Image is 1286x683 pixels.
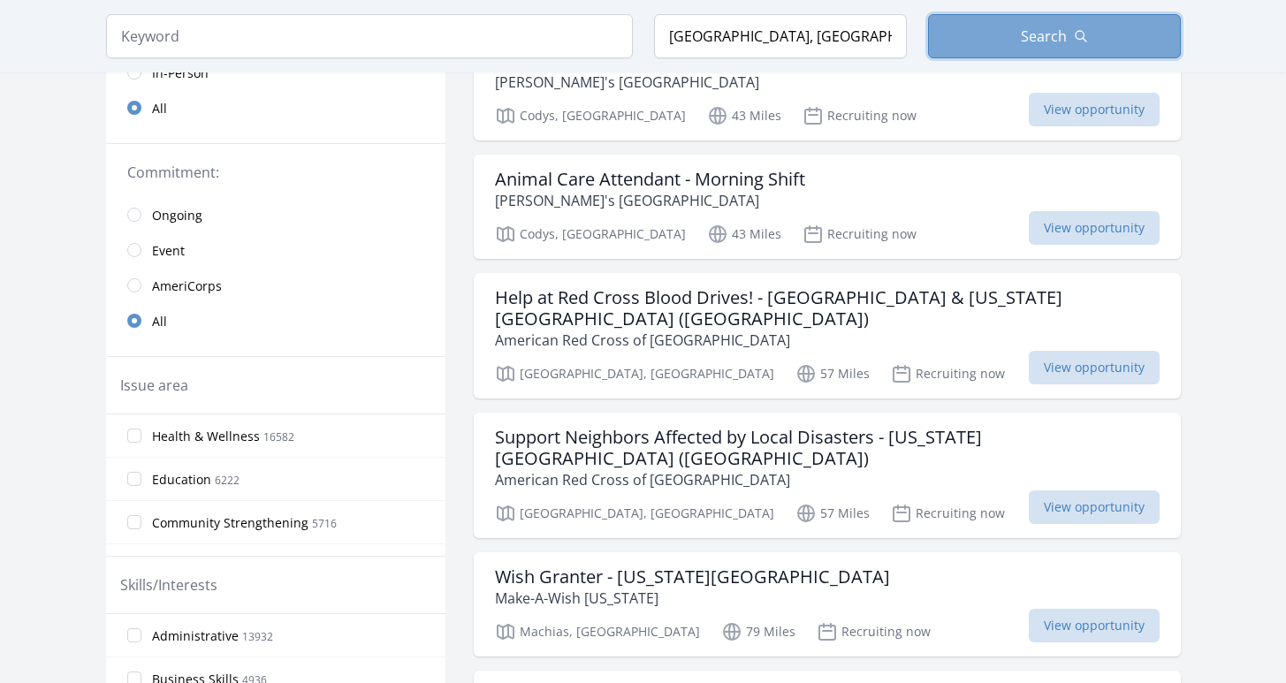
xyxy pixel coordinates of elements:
a: Animal Care Attendant - Morning Shift [PERSON_NAME]'s [GEOGRAPHIC_DATA] Codys, [GEOGRAPHIC_DATA] ... [474,155,1181,259]
p: Recruiting now [891,363,1005,384]
button: Search [928,14,1181,58]
legend: Commitment: [127,162,424,183]
p: American Red Cross of [GEOGRAPHIC_DATA] [495,330,1160,351]
span: Event [152,242,185,260]
span: Ongoing [152,207,202,224]
input: Administrative 13932 [127,628,141,642]
p: [GEOGRAPHIC_DATA], [GEOGRAPHIC_DATA] [495,503,774,524]
input: Education 6222 [127,472,141,486]
a: Ongoing [106,197,445,232]
a: AmeriCorps [106,268,445,303]
span: Education [152,471,211,489]
span: View opportunity [1029,351,1160,384]
span: View opportunity [1029,211,1160,245]
p: 57 Miles [795,363,870,384]
span: Administrative [152,627,239,645]
p: Codys, [GEOGRAPHIC_DATA] [495,224,686,245]
span: All [152,313,167,330]
legend: Skills/Interests [120,574,217,596]
p: Codys, [GEOGRAPHIC_DATA] [495,105,686,126]
h3: Support Neighbors Affected by Local Disasters - [US_STATE][GEOGRAPHIC_DATA] ([GEOGRAPHIC_DATA]) [495,427,1160,469]
a: Wish Granter - [US_STATE][GEOGRAPHIC_DATA] Make-A-Wish [US_STATE] Machias, [GEOGRAPHIC_DATA] 79 M... [474,552,1181,656]
a: Animal Care Attendant - Evening Shift [PERSON_NAME]'s [GEOGRAPHIC_DATA] Codys, [GEOGRAPHIC_DATA] ... [474,36,1181,140]
span: 5716 [312,516,337,531]
span: All [152,100,167,118]
p: Recruiting now [803,105,917,126]
p: 79 Miles [721,621,795,642]
input: Community Strengthening 5716 [127,515,141,529]
p: Recruiting now [817,621,931,642]
h3: Wish Granter - [US_STATE][GEOGRAPHIC_DATA] [495,566,890,588]
p: [PERSON_NAME]'s [GEOGRAPHIC_DATA] [495,72,800,93]
p: Machias, [GEOGRAPHIC_DATA] [495,621,700,642]
p: [GEOGRAPHIC_DATA], [GEOGRAPHIC_DATA] [495,363,774,384]
a: All [106,303,445,338]
span: 6222 [215,473,240,488]
p: [PERSON_NAME]'s [GEOGRAPHIC_DATA] [495,190,805,211]
a: Help at Red Cross Blood Drives! - [GEOGRAPHIC_DATA] & [US_STATE][GEOGRAPHIC_DATA] ([GEOGRAPHIC_DA... [474,273,1181,398]
span: View opportunity [1029,609,1160,642]
span: 16582 [263,429,294,444]
a: Support Neighbors Affected by Local Disasters - [US_STATE][GEOGRAPHIC_DATA] ([GEOGRAPHIC_DATA]) A... [474,413,1181,538]
span: View opportunity [1029,490,1160,524]
p: 57 Miles [795,503,870,524]
span: Health & Wellness [152,428,260,445]
h3: Animal Care Attendant - Morning Shift [495,169,805,190]
span: Community Strengthening [152,514,308,532]
p: Recruiting now [891,503,1005,524]
input: Location [654,14,907,58]
span: AmeriCorps [152,277,222,295]
p: 43 Miles [707,224,781,245]
input: Health & Wellness 16582 [127,429,141,443]
a: All [106,90,445,125]
span: View opportunity [1029,93,1160,126]
p: Make-A-Wish [US_STATE] [495,588,890,609]
span: In-Person [152,65,209,82]
a: In-Person [106,55,445,90]
h3: Help at Red Cross Blood Drives! - [GEOGRAPHIC_DATA] & [US_STATE][GEOGRAPHIC_DATA] ([GEOGRAPHIC_DA... [495,287,1160,330]
input: Keyword [106,14,633,58]
p: Recruiting now [803,224,917,245]
p: American Red Cross of [GEOGRAPHIC_DATA] [495,469,1160,490]
p: 43 Miles [707,105,781,126]
a: Event [106,232,445,268]
span: 13932 [242,629,273,644]
span: Search [1021,26,1067,47]
legend: Issue area [120,375,188,396]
